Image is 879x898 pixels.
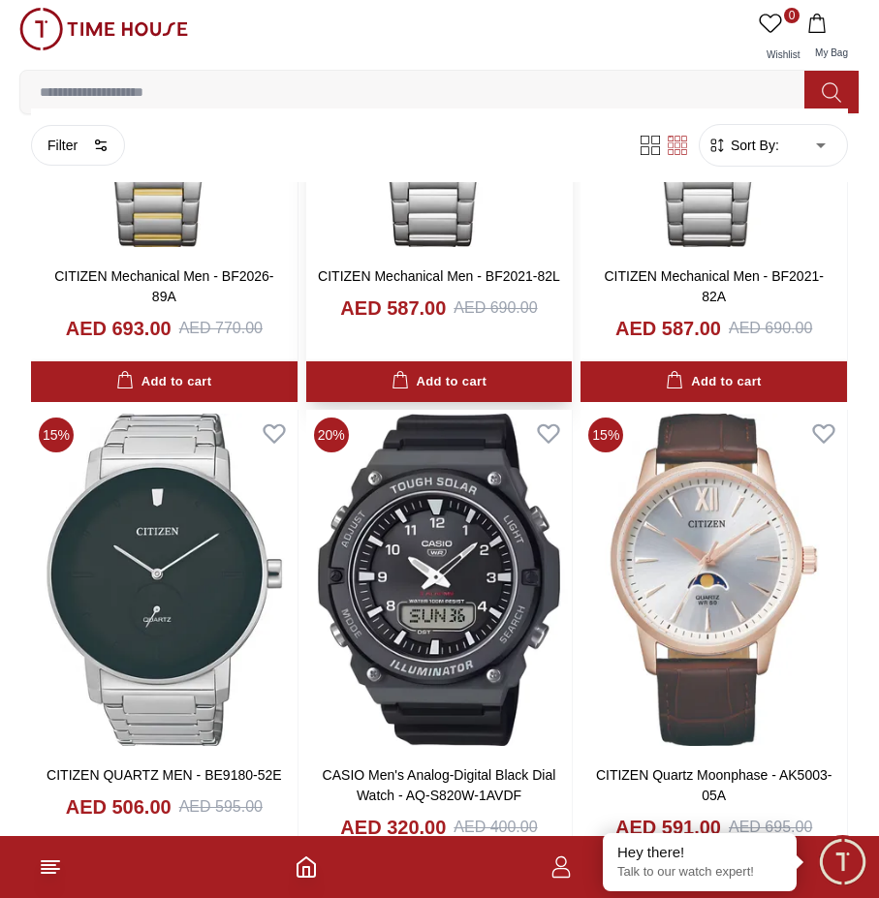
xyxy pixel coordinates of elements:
[340,814,446,841] h4: AED 320.00
[66,793,172,821] h4: AED 506.00
[615,315,721,342] h4: AED 587.00
[581,410,847,750] img: CITIZEN Quartz Moonphase - AK5003-05A
[596,767,832,803] a: CITIZEN Quartz Moonphase - AK5003-05A
[784,8,800,23] span: 0
[581,361,847,403] button: Add to cart
[759,49,807,60] span: Wishlist
[31,125,125,166] button: Filter
[318,268,560,284] a: CITIZEN Mechanical Men - BF2021-82L
[729,816,812,839] div: AED 695.00
[392,371,487,393] div: Add to cart
[314,418,349,452] span: 20 %
[807,47,856,58] span: My Bag
[340,294,446,322] h4: AED 587.00
[295,855,318,879] a: Home
[454,296,537,320] div: AED 690.00
[39,418,74,452] span: 15 %
[803,8,860,70] button: My Bag
[179,795,263,819] div: AED 595.00
[729,317,812,340] div: AED 690.00
[179,317,263,340] div: AED 770.00
[755,8,803,70] a: 0Wishlist
[116,371,211,393] div: Add to cart
[588,418,623,452] span: 15 %
[727,136,779,155] span: Sort By:
[31,410,298,750] img: CITIZEN QUARTZ MEN - BE9180-52E
[66,315,172,342] h4: AED 693.00
[615,814,721,841] h4: AED 591.00
[323,767,556,803] a: CASIO Men's Analog-Digital Black Dial Watch - AQ-S820W-1AVDF
[306,410,573,750] img: CASIO Men's Analog-Digital Black Dial Watch - AQ-S820W-1AVDF
[47,767,281,783] a: CITIZEN QUARTZ MEN - BE9180-52E
[454,816,537,839] div: AED 400.00
[306,361,573,403] button: Add to cart
[54,268,273,304] a: CITIZEN Mechanical Men - BF2026-89A
[617,864,782,881] p: Talk to our watch expert!
[604,268,823,304] a: CITIZEN Mechanical Men - BF2021-82A
[617,843,782,862] div: Hey there!
[31,361,298,403] button: Add to cart
[666,371,761,393] div: Add to cart
[707,136,779,155] button: Sort By:
[816,835,869,888] div: Chat Widget
[19,8,188,50] img: ...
